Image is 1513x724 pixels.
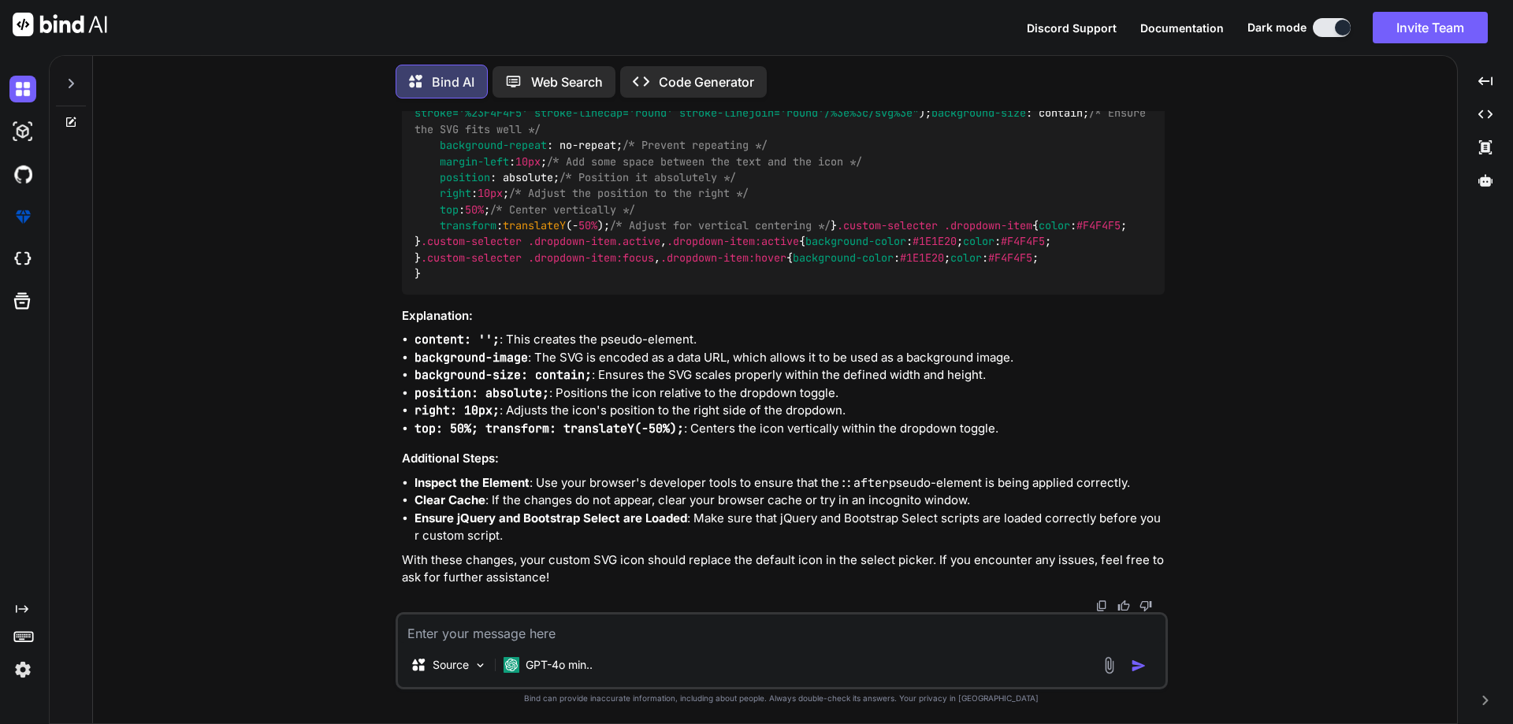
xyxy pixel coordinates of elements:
span: /* Position it absolutely */ [559,170,736,184]
span: color [1039,218,1070,232]
img: dislike [1139,600,1152,612]
span: /* Adjust for vertical centering */ [610,218,831,232]
li: : Centers the icon vertically within the dropdown toggle. [414,420,1165,438]
span: .dropdown-item [528,251,616,265]
span: #1E1E20 [900,251,944,265]
span: .custom-selecter [837,218,938,232]
span: Dark mode [1247,20,1307,35]
p: Bind can provide inaccurate information, including about people. Always double-check its answers.... [396,692,1168,704]
span: .dropdown-item [944,218,1032,232]
strong: Inspect the Element [414,475,530,490]
button: Documentation [1140,20,1224,36]
li: : The SVG is encoded as a data URL, which allows it to be used as a background image. [414,349,1165,367]
code: background-image [414,350,528,366]
code: content: ''; [414,332,500,347]
span: transform [440,218,496,232]
img: copy [1095,600,1108,612]
img: cloudideIcon [9,246,36,273]
p: GPT-4o min.. [526,657,593,673]
span: #1E1E20 [913,235,957,249]
span: .active [616,235,660,249]
span: /* Prevent repeating */ [623,138,768,152]
img: like [1117,600,1130,612]
span: .custom-selecter [421,235,522,249]
h3: Explanation: [402,307,1165,325]
code: position: absolute; [414,385,549,401]
code: right: 10px; [414,403,500,418]
span: background-size [931,106,1026,121]
strong: Ensure jQuery and Bootstrap Select are Loaded [414,511,687,525]
img: premium [9,203,36,230]
li: : This creates the pseudo-element. [414,331,1165,349]
p: Source [433,657,469,673]
span: color [950,251,982,265]
span: right [440,187,471,201]
span: Discord Support [1027,21,1117,35]
li: : Adjusts the icon's position to the right side of the dropdown. [414,402,1165,420]
li: : If the changes do not appear, clear your browser cache or try in an incognito window. [414,492,1165,510]
span: .dropdown-item [660,251,749,265]
span: /* Adjust the position to the right */ [509,187,749,201]
img: githubDark [9,161,36,187]
span: .dropdown-item [528,235,616,249]
img: Pick Models [474,659,487,672]
span: color [963,235,994,249]
span: position [440,170,490,184]
span: top [440,202,459,217]
p: Bind AI [432,72,474,91]
span: "data:image/svg+xml,%3csvg width='7' height='11' viewBox='0 0 7 11' fill='none' xmlns='[URL][DOMA... [414,74,1152,121]
p: With these changes, your custom SVG icon should replace the default icon in the select picker. If... [402,551,1165,587]
span: #F4F4F5 [988,251,1032,265]
span: Documentation [1140,21,1224,35]
span: 50% [578,218,597,232]
button: Invite Team [1373,12,1488,43]
span: margin-left [440,154,509,169]
span: 10px [478,187,503,201]
button: Discord Support [1027,20,1117,36]
h3: Additional Steps: [402,450,1165,468]
span: :focus [616,251,654,265]
code: background-size: contain; [414,367,592,383]
li: : Ensures the SVG scales properly within the defined width and height. [414,366,1165,384]
li: : Make sure that jQuery and Bootstrap Select scripts are loaded correctly before your custom script. [414,510,1165,545]
p: Web Search [531,72,603,91]
span: translateY [503,218,566,232]
span: background-color [805,235,906,249]
strong: Clear Cache [414,492,485,507]
span: :active [755,235,799,249]
span: #F4F4F5 [1076,218,1121,232]
img: GPT-4o mini [504,657,519,673]
p: Code Generator [659,72,754,91]
span: 10px [515,154,541,169]
li: : Positions the icon relative to the dropdown toggle. [414,384,1165,403]
span: .custom-selecter [421,251,522,265]
li: : Use your browser's developer tools to ensure that the pseudo-element is being applied correctly. [414,474,1165,492]
span: /* Add some space between the text and the icon */ [547,154,862,169]
img: icon [1131,658,1147,674]
code: ::after [839,475,889,491]
span: /* Center vertically */ [490,202,635,217]
span: background-color [793,251,894,265]
img: attachment [1100,656,1118,674]
span: :hover [749,251,786,265]
span: 50% [465,202,484,217]
span: #F4F4F5 [1001,235,1045,249]
img: darkAi-studio [9,118,36,145]
code: top: 50%; transform: translateY(-50%); [414,421,684,436]
img: settings [9,656,36,683]
img: darkChat [9,76,36,102]
span: background-repeat [440,138,547,152]
span: .dropdown-item [667,235,755,249]
img: Bind AI [13,13,107,36]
